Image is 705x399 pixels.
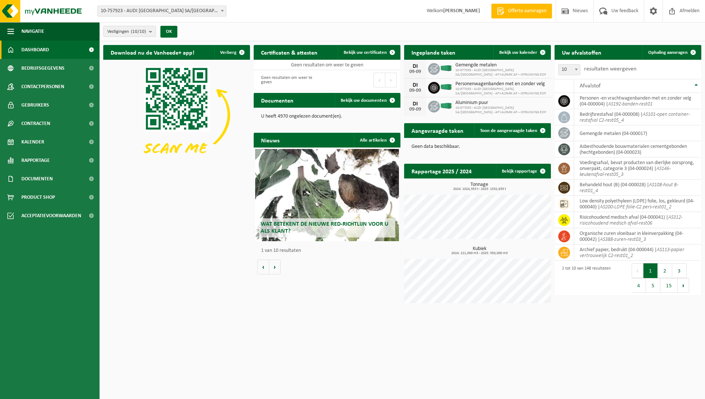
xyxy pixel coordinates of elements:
span: Wat betekent de nieuwe RED-richtlijn voor u als klant? [261,221,388,234]
span: Personenwagenbanden met en zonder velg [455,81,547,87]
a: Offerte aanvragen [491,4,552,18]
button: Next [678,278,689,293]
span: Acceptatievoorwaarden [21,207,81,225]
h2: Rapportage 2025 / 2024 [404,164,479,178]
span: Bekijk uw kalender [499,50,537,55]
i: AS388-zuren-rest03_3 [600,237,646,242]
h2: Documenten [254,93,301,107]
h2: Download nu de Vanheede+ app! [103,45,202,59]
h3: Tonnage [408,182,551,191]
a: Ophaling aanvragen [642,45,701,60]
button: Volgende [269,260,281,274]
td: organische zuren vloeibaar in kleinverpakking (04-000042) | [574,228,701,244]
strong: [PERSON_NAME] [443,8,480,14]
a: Alle artikelen [354,133,400,148]
button: 2 [658,263,672,278]
span: 10-977035 - AUDI [GEOGRAPHIC_DATA] SA/[GEOGRAPHIC_DATA] - AFVALPARK AP – OPRUIMING EOP [455,106,547,115]
button: 4 [632,278,646,293]
h3: Kubiek [408,246,551,255]
button: 3 [672,263,687,278]
i: AS192-banden-rest01 [608,101,653,107]
div: 09-09 [408,69,423,74]
div: 1 tot 10 van 148 resultaten [558,263,611,294]
span: Ophaling aanvragen [648,50,688,55]
span: 10-977035 - AUDI [GEOGRAPHIC_DATA] SA/[GEOGRAPHIC_DATA] - AFVALPARK AP – OPRUIMING EOP [455,87,547,96]
span: Gemengde metalen [455,62,547,68]
span: 2024: 1024,353 t - 2025: 1532,635 t [408,187,551,191]
span: 10-977035 - AUDI [GEOGRAPHIC_DATA] SA/[GEOGRAPHIC_DATA] - AFVALPARK AP – OPRUIMING EOP [455,68,547,77]
button: Next [385,73,397,87]
td: behandeld hout (B) (04-000028) | [574,180,701,196]
span: 2024: 221,000 m3 - 2025: 350,000 m3 [408,251,551,255]
span: Gebruikers [21,96,49,114]
td: gemengde metalen (04-000017) [574,125,701,141]
a: Bekijk uw certificaten [338,45,400,60]
span: Bekijk uw documenten [341,98,387,103]
i: AS146-keukenafval-rest05_3 [580,166,671,177]
a: Wat betekent de nieuwe RED-richtlijn voor u als klant? [255,149,399,241]
div: DI [408,82,423,88]
i: AS312-risicohoudend medisch afval-rest06 [580,215,683,226]
span: Toon de aangevraagde taken [480,128,537,133]
span: Dashboard [21,41,49,59]
button: 1 [643,263,658,278]
span: Offerte aanvragen [506,7,548,15]
span: Kalender [21,133,44,151]
span: Bekijk uw certificaten [344,50,387,55]
a: Bekijk rapportage [496,164,550,178]
button: Previous [632,263,643,278]
button: Vorige [257,260,269,274]
h2: Aangevraagde taken [404,123,471,138]
p: Geen data beschikbaar. [411,144,543,149]
img: HK-XC-40-GN-00 [440,103,452,109]
span: Product Shop [21,188,55,207]
td: archief papier, bedrukt (04-000044) | [574,244,701,261]
div: 09-09 [408,88,423,93]
a: Toon de aangevraagde taken [474,123,550,138]
span: Rapportage [21,151,50,170]
span: Navigatie [21,22,44,41]
td: asbesthoudende bouwmaterialen cementgebonden (hechtgebonden) (04-000023) [574,141,701,157]
button: 15 [660,278,678,293]
a: Bekijk uw kalender [493,45,550,60]
span: Vestigingen [107,26,146,37]
h2: Ingeplande taken [404,45,463,59]
label: resultaten weergeven [584,66,636,72]
img: HK-XC-40-GN-00 [440,65,452,72]
span: Contracten [21,114,50,133]
span: Contactpersonen [21,77,64,96]
div: 09-09 [408,107,423,112]
button: Previous [374,73,385,87]
td: bedrijfsrestafval (04-000008) | [574,109,701,125]
p: 1 van 10 resultaten [261,248,397,253]
span: Afvalstof [580,83,601,89]
span: Bedrijfsgegevens [21,59,65,77]
button: Verberg [214,45,249,60]
div: Geen resultaten om weer te geven [257,72,323,88]
span: Verberg [220,50,236,55]
i: AS200-LDPE folie-C2 pers-rest01_2 [600,204,671,210]
img: HK-XC-40-GN-00 [440,84,452,90]
button: 5 [646,278,660,293]
span: Aluminium puur [455,100,547,106]
td: personen -en vrachtwagenbanden met en zonder velg (04-000004) | [574,93,701,109]
h2: Nieuws [254,133,287,147]
button: OK [160,26,177,38]
span: 10 [558,64,580,75]
p: U heeft 4970 ongelezen document(en). [261,114,393,119]
a: Bekijk uw documenten [335,93,400,108]
img: Download de VHEPlus App [103,60,250,170]
i: AS113-papier vertrouwelijk C2-rest01_2 [580,247,684,259]
div: DI [408,63,423,69]
i: AS108-hout B-rest01_4 [580,182,678,194]
h2: Certificaten & attesten [254,45,325,59]
div: DI [408,101,423,107]
td: low density polyethyleen (LDPE) folie, los, gekleurd (04-000040) | [574,196,701,212]
span: 10-757923 - AUDI BRUSSELS SA/NV - VORST [97,6,226,17]
span: Documenten [21,170,53,188]
button: Vestigingen(10/10) [103,26,156,37]
span: 10 [559,65,580,75]
span: 10-757923 - AUDI BRUSSELS SA/NV - VORST [98,6,226,16]
count: (10/10) [131,29,146,34]
td: risicohoudend medisch afval (04-000041) | [574,212,701,228]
